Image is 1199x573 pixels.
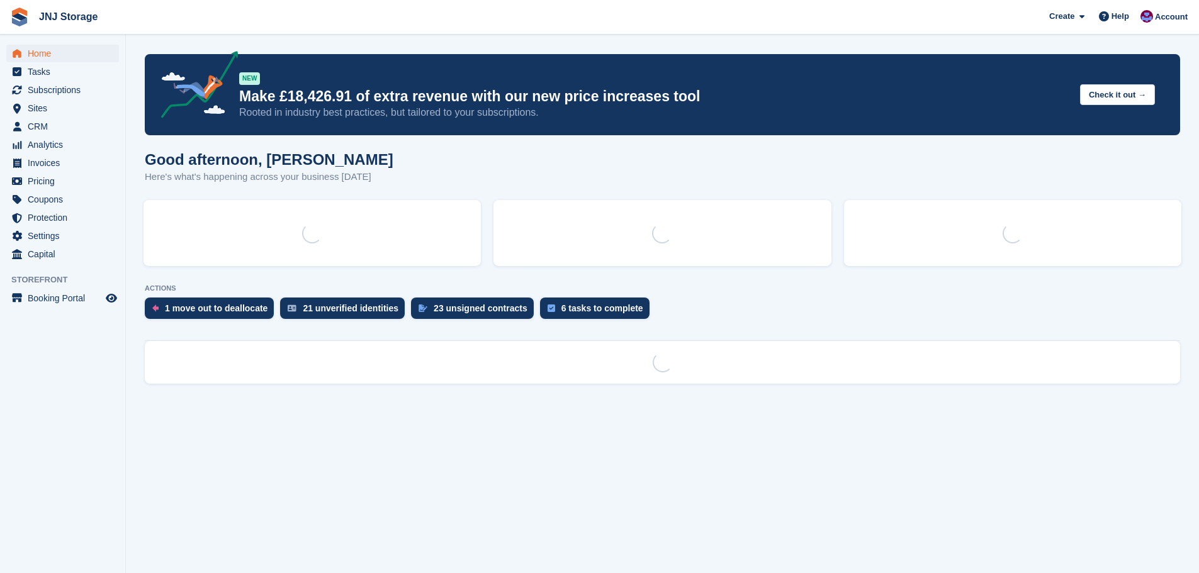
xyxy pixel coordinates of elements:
img: task-75834270c22a3079a89374b754ae025e5fb1db73e45f91037f5363f120a921f8.svg [548,304,555,312]
span: Settings [28,227,103,245]
a: 21 unverified identities [280,298,411,325]
a: menu [6,136,119,153]
h1: Good afternoon, [PERSON_NAME] [145,151,393,168]
a: menu [6,245,119,263]
span: Account [1155,11,1188,23]
span: Analytics [28,136,103,153]
span: Pricing [28,172,103,190]
a: 6 tasks to complete [540,298,656,325]
p: Make £18,426.91 of extra revenue with our new price increases tool [239,87,1070,106]
a: menu [6,289,119,307]
div: 6 tasks to complete [561,303,643,313]
p: ACTIONS [145,284,1180,292]
span: Coupons [28,191,103,208]
span: Create [1049,10,1074,23]
img: contract_signature_icon-13c848040528278c33f63329250d36e43548de30e8caae1d1a13099fd9432cc5.svg [419,304,427,312]
span: Home [28,45,103,62]
button: Check it out → [1080,84,1155,105]
img: verify_identity-adf6edd0f0f0b5bbfe63781bf79b02c33cf7c696d77639b501bdc392416b5a36.svg [288,304,296,312]
a: menu [6,63,119,81]
a: menu [6,227,119,245]
span: Invoices [28,154,103,172]
p: Here's what's happening across your business [DATE] [145,170,393,184]
span: Help [1112,10,1129,23]
div: NEW [239,72,260,85]
div: 21 unverified identities [303,303,398,313]
div: 23 unsigned contracts [434,303,527,313]
span: CRM [28,118,103,135]
p: Rooted in industry best practices, but tailored to your subscriptions. [239,106,1070,120]
a: menu [6,209,119,226]
span: Capital [28,245,103,263]
span: Tasks [28,63,103,81]
a: menu [6,172,119,190]
a: Preview store [104,291,119,306]
a: 1 move out to deallocate [145,298,280,325]
span: Sites [28,99,103,117]
img: Jonathan Scrase [1140,10,1153,23]
span: Booking Portal [28,289,103,307]
a: menu [6,191,119,208]
img: move_outs_to_deallocate_icon-f764333ba52eb49d3ac5e1228854f67142a1ed5810a6f6cc68b1a99e826820c5.svg [152,304,159,312]
span: Subscriptions [28,81,103,99]
a: JNJ Storage [34,6,103,27]
img: stora-icon-8386f47178a22dfd0bd8f6a31ec36ba5ce8667c1dd55bd0f319d3a0aa187defe.svg [10,8,29,26]
a: menu [6,45,119,62]
a: 23 unsigned contracts [411,298,540,325]
a: menu [6,118,119,135]
a: menu [6,154,119,172]
a: menu [6,99,119,117]
img: price-adjustments-announcement-icon-8257ccfd72463d97f412b2fc003d46551f7dbcb40ab6d574587a9cd5c0d94... [150,51,239,123]
span: Protection [28,209,103,226]
a: menu [6,81,119,99]
span: Storefront [11,274,125,286]
div: 1 move out to deallocate [165,303,267,313]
